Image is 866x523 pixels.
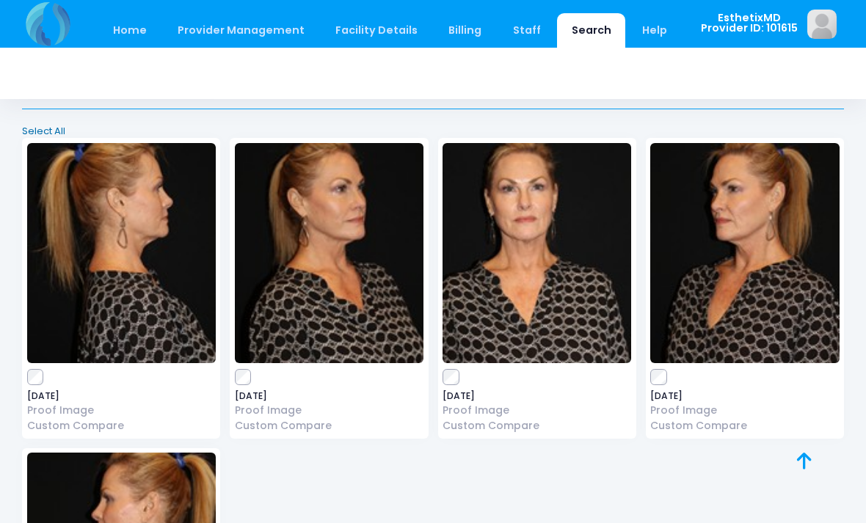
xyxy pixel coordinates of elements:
a: Proof Image [443,403,631,418]
a: Provider Management [163,13,319,48]
a: Staff [498,13,555,48]
a: Facility Details [321,13,432,48]
img: image [235,143,423,363]
a: Custom Compare [650,418,839,434]
a: Custom Compare [443,418,631,434]
a: Home [98,13,161,48]
span: [DATE] [443,392,631,401]
img: image [807,10,837,39]
a: Search [557,13,625,48]
span: [DATE] [27,392,216,401]
img: image [443,143,631,363]
a: Proof Image [235,403,423,418]
a: Custom Compare [27,418,216,434]
a: Help [628,13,682,48]
span: [DATE] [650,392,839,401]
span: [DATE] [235,392,423,401]
a: Select All [18,124,849,139]
img: image [27,143,216,363]
a: Custom Compare [235,418,423,434]
span: EsthetixMD Provider ID: 101615 [701,12,798,34]
a: Proof Image [650,403,839,418]
a: Proof Image [27,403,216,418]
a: Billing [434,13,496,48]
img: image [650,143,839,363]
